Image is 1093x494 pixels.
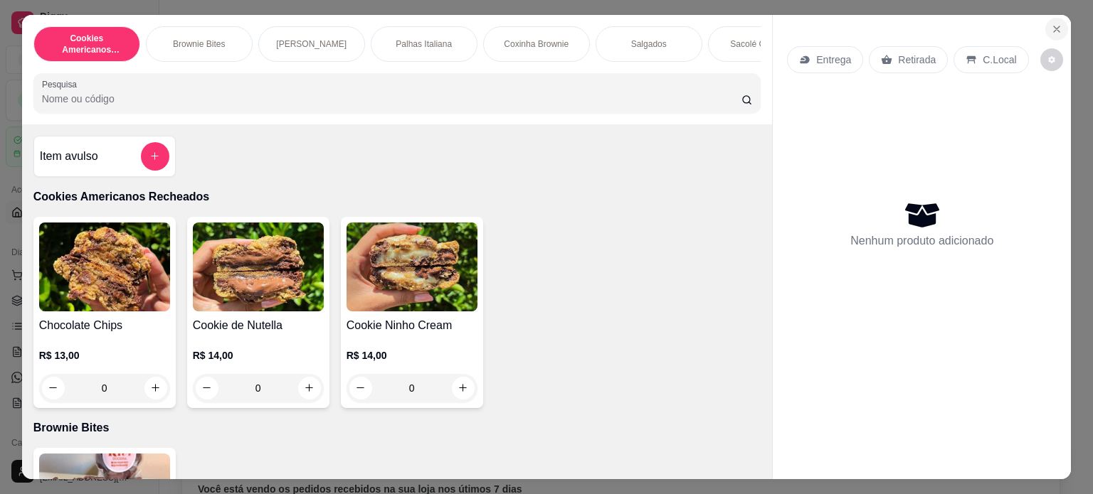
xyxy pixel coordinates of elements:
[347,222,477,311] img: product-image
[33,188,761,205] p: Cookies Americanos Recheados
[39,348,170,363] p: R$ 13,00
[40,148,98,165] h4: Item avulso
[193,317,324,334] h4: Cookie de Nutella
[898,53,936,67] p: Retirada
[349,377,372,399] button: decrease-product-quantity
[298,377,321,399] button: increase-product-quantity
[396,38,452,50] p: Palhas Italiana
[347,317,477,334] h4: Cookie Ninho Cream
[42,92,741,106] input: Pesquisa
[816,53,851,67] p: Entrega
[1045,18,1068,41] button: Close
[42,78,82,90] label: Pesquisa
[196,377,218,399] button: decrease-product-quantity
[452,377,475,399] button: increase-product-quantity
[631,38,667,50] p: Salgados
[347,348,477,363] p: R$ 14,00
[504,38,569,50] p: Coxinha Brownie
[144,377,167,399] button: increase-product-quantity
[1040,48,1063,71] button: decrease-product-quantity
[193,222,324,311] img: product-image
[39,317,170,334] h4: Chocolate Chips
[276,38,347,50] p: [PERSON_NAME]
[42,377,65,399] button: decrease-product-quantity
[33,419,761,436] p: Brownie Bites
[850,232,993,249] p: Nenhum produto adicionado
[141,142,169,171] button: add-separate-item
[173,38,225,50] p: Brownie Bites
[39,222,170,311] img: product-image
[193,348,324,363] p: R$ 14,00
[983,53,1016,67] p: C.Local
[730,38,792,50] p: Sacolé Gourmet
[46,33,128,55] p: Cookies Americanos Recheados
